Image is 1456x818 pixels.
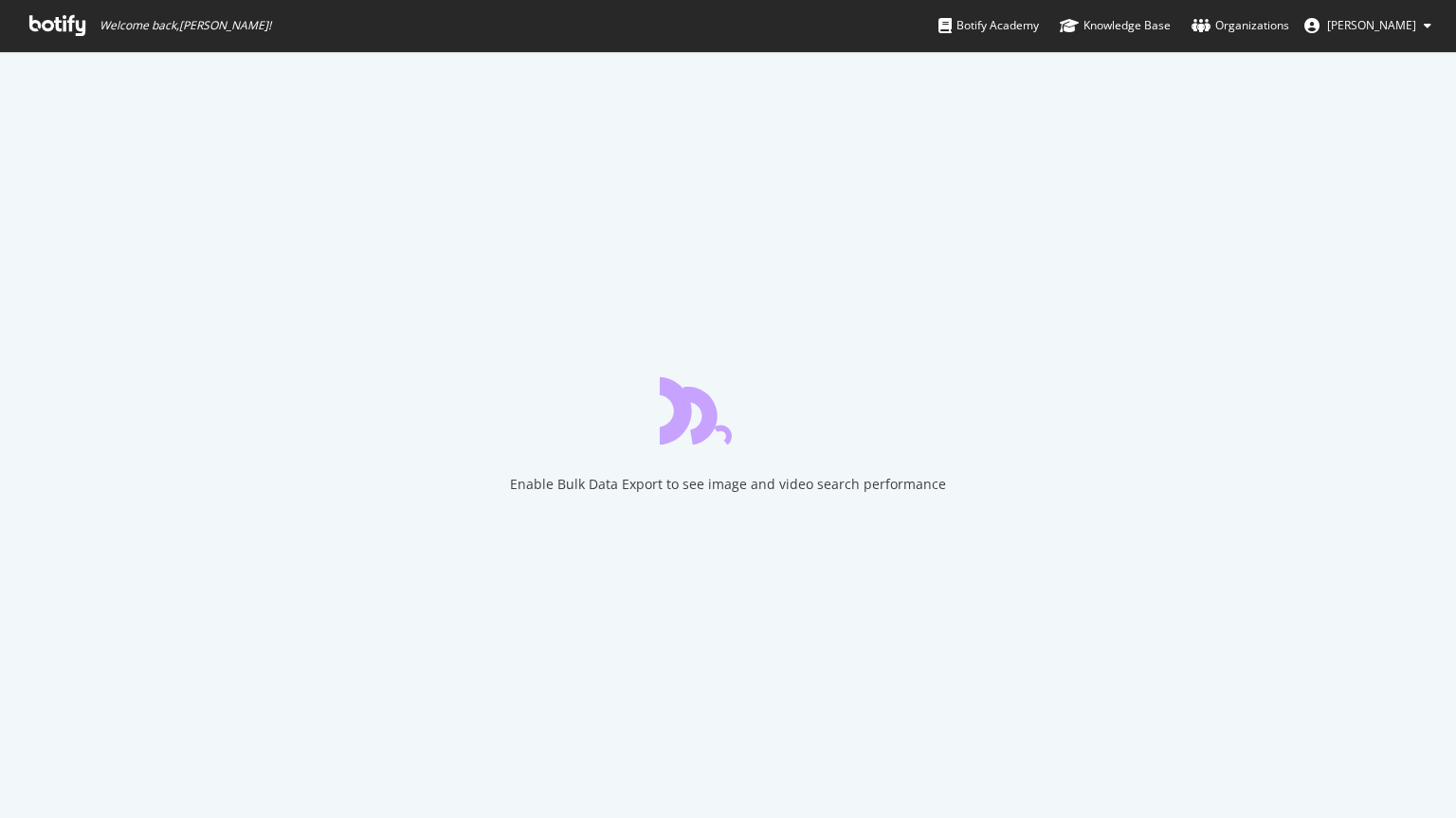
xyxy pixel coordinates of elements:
span: Joyce Sissi [1327,17,1416,33]
div: Enable Bulk Data Export to see image and video search performance [510,475,946,494]
div: Botify Academy [938,16,1039,35]
div: Knowledge Base [1060,16,1171,35]
span: Welcome back, [PERSON_NAME] ! [100,18,271,33]
button: [PERSON_NAME] [1289,10,1447,41]
div: Organizations [1192,16,1289,35]
div: animation [660,376,796,445]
